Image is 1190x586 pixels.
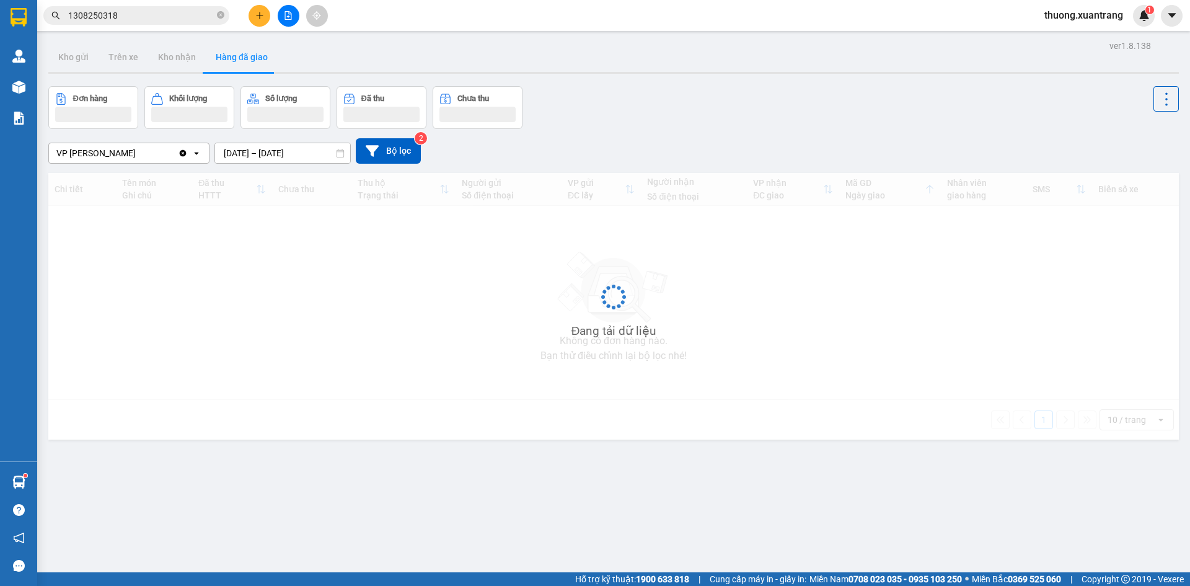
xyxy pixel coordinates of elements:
[169,94,207,103] div: Khối lượng
[361,94,384,103] div: Đã thu
[206,42,278,72] button: Hàng đã giao
[571,322,656,340] div: Đang tải dữ liệu
[12,81,25,94] img: warehouse-icon
[1166,10,1178,21] span: caret-down
[710,572,806,586] span: Cung cấp máy in - giấy in:
[1147,6,1152,14] span: 1
[12,476,25,489] img: warehouse-icon
[192,148,201,158] svg: open
[51,11,60,20] span: search
[99,42,148,72] button: Trên xe
[249,5,270,27] button: plus
[1145,6,1154,14] sup: 1
[809,572,962,586] span: Miền Nam
[972,572,1061,586] span: Miền Bắc
[312,11,321,20] span: aim
[178,148,188,158] svg: Clear value
[48,42,99,72] button: Kho gửi
[240,86,330,129] button: Số lượng
[13,560,25,572] span: message
[217,11,224,19] span: close-circle
[73,94,107,103] div: Đơn hàng
[12,50,25,63] img: warehouse-icon
[575,572,689,586] span: Hỗ trợ kỹ thuật:
[306,5,328,27] button: aim
[1121,575,1130,584] span: copyright
[148,42,206,72] button: Kho nhận
[356,138,421,164] button: Bộ lọc
[255,11,264,20] span: plus
[1070,572,1072,586] span: |
[278,5,299,27] button: file-add
[965,577,969,582] span: ⚪️
[1109,39,1151,53] div: ver 1.8.138
[415,132,427,144] sup: 2
[284,11,293,20] span: file-add
[1139,10,1150,21] img: icon-new-feature
[636,574,689,584] strong: 1900 633 818
[265,94,297,103] div: Số lượng
[1034,7,1133,23] span: thuong.xuantrang
[433,86,522,129] button: Chưa thu
[48,86,138,129] button: Đơn hàng
[56,147,136,159] div: VP [PERSON_NAME]
[12,112,25,125] img: solution-icon
[1008,574,1061,584] strong: 0369 525 060
[13,532,25,544] span: notification
[137,147,138,159] input: Selected VP MỘC CHÂU.
[68,9,214,22] input: Tìm tên, số ĐT hoặc mã đơn
[215,143,350,163] input: Select a date range.
[337,86,426,129] button: Đã thu
[1161,5,1183,27] button: caret-down
[699,572,700,586] span: |
[217,10,224,22] span: close-circle
[457,94,489,103] div: Chưa thu
[848,574,962,584] strong: 0708 023 035 - 0935 103 250
[24,474,27,477] sup: 1
[11,8,27,27] img: logo-vxr
[13,504,25,516] span: question-circle
[144,86,234,129] button: Khối lượng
